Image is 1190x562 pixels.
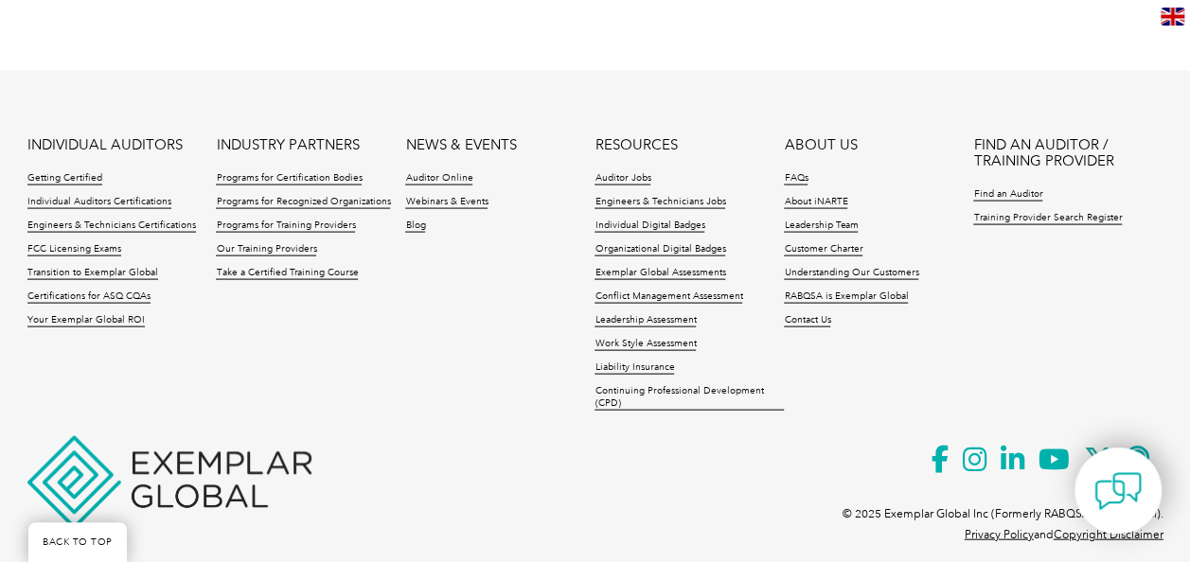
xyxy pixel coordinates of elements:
a: Webinars & Events [405,196,488,209]
a: FCC Licensing Exams [27,243,121,256]
a: Programs for Training Providers [216,220,355,233]
a: ABOUT US [784,137,857,153]
a: BACK TO TOP [28,522,127,562]
a: Exemplar Global Assessments [595,267,725,280]
a: Auditor Jobs [595,172,650,185]
a: Your Exemplar Global ROI [27,314,145,327]
a: FIND AN AUDITOR / TRAINING PROVIDER [973,137,1163,169]
p: © 2025 Exemplar Global Inc (Formerly RABQSA International). [843,503,1163,524]
a: INDUSTRY PARTNERS [216,137,359,153]
a: Continuing Professional Development (CPD) [595,385,784,411]
img: Exemplar Global [27,436,311,529]
a: Engineers & Technicians Jobs [595,196,725,209]
a: Individual Auditors Certifications [27,196,171,209]
a: Contact Us [784,314,830,327]
p: and [965,524,1163,545]
a: Individual Digital Badges [595,220,704,233]
a: Transition to Exemplar Global [27,267,158,280]
a: Blog [405,220,425,233]
a: Privacy Policy [965,528,1034,541]
a: Conflict Management Assessment [595,290,742,304]
a: Leadership Team [784,220,858,233]
a: Organizational Digital Badges [595,243,725,256]
a: Auditor Online [405,172,472,185]
a: INDIVIDUAL AUDITORS [27,137,183,153]
img: en [1161,8,1184,26]
a: Copyright Disclaimer [1054,528,1163,541]
a: Take a Certified Training Course [216,267,358,280]
a: Programs for Certification Bodies [216,172,362,185]
a: NEWS & EVENTS [405,137,516,153]
a: RABQSA is Exemplar Global [784,290,908,304]
a: FAQs [784,172,808,185]
a: Training Provider Search Register [973,212,1122,225]
a: Programs for Recognized Organizations [216,196,390,209]
a: Find an Auditor [973,188,1042,202]
a: RESOURCES [595,137,677,153]
a: Certifications for ASQ CQAs [27,290,151,304]
a: Work Style Assessment [595,338,696,351]
a: Our Training Providers [216,243,316,256]
a: Getting Certified [27,172,102,185]
a: Customer Charter [784,243,862,256]
a: Liability Insurance [595,361,674,375]
a: About iNARTE [784,196,847,209]
img: contact-chat.png [1094,467,1142,515]
a: Leadership Assessment [595,314,696,327]
a: Engineers & Technicians Certifications [27,220,196,233]
a: Understanding Our Customers [784,267,918,280]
